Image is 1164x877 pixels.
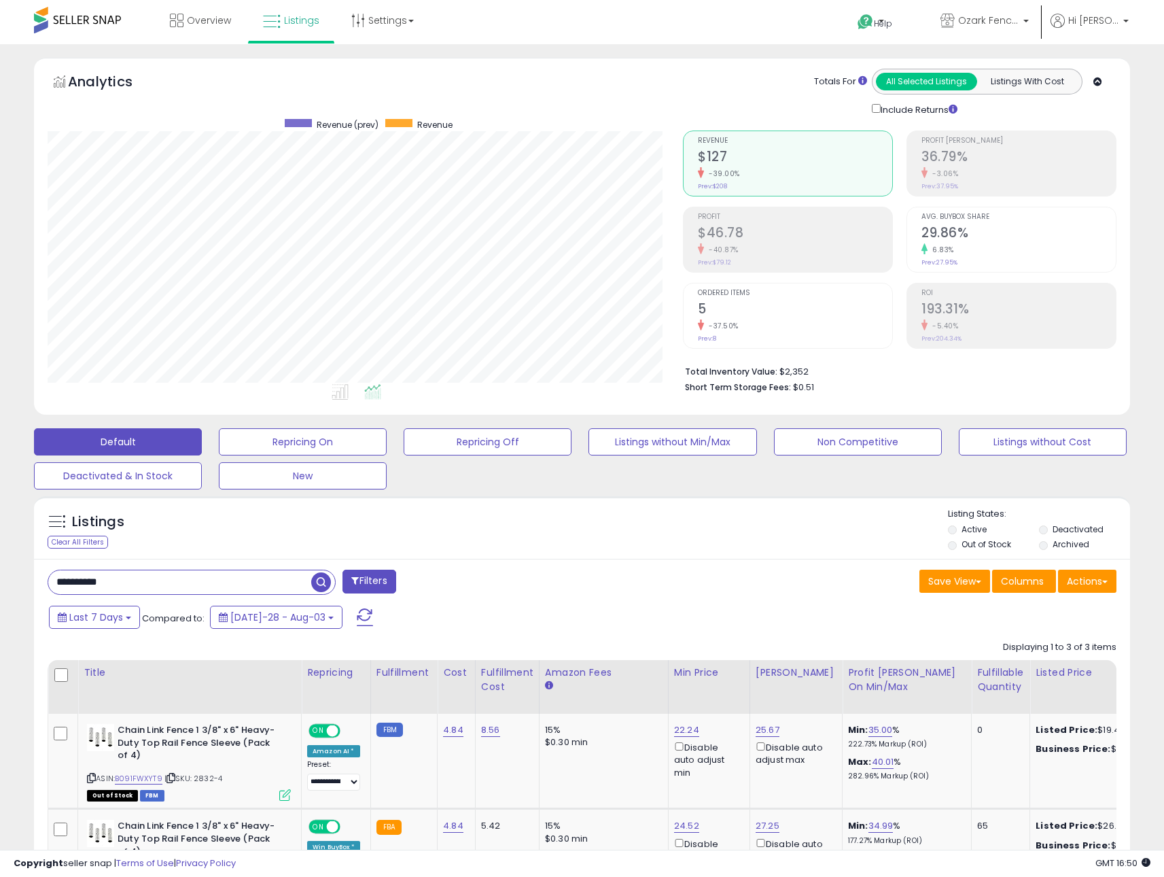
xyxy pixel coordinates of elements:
span: Ozark Fence & Supply [958,14,1019,27]
img: 41TSgjfAK-L._SL40_.jpg [87,820,114,847]
div: 15% [545,724,658,736]
small: FBM [376,723,403,737]
label: Deactivated [1053,523,1104,535]
div: Fulfillable Quantity [977,666,1024,694]
div: Title [84,666,296,680]
span: OFF [338,821,360,833]
span: Help [874,18,892,29]
span: Hi [PERSON_NAME] [1068,14,1119,27]
b: Min: [848,819,868,832]
p: 222.73% Markup (ROI) [848,740,961,749]
b: Listed Price: [1036,723,1097,736]
a: 22.24 [674,723,699,737]
div: Preset: [307,760,360,791]
div: 15% [545,820,658,832]
span: Overview [187,14,231,27]
a: Hi [PERSON_NAME] [1051,14,1129,44]
div: Amazon Fees [545,666,663,680]
b: Total Inventory Value: [685,366,777,377]
button: New [219,462,387,489]
h5: Listings [72,513,124,532]
div: $19.42 [1036,724,1148,736]
b: Chain Link Fence 1 3/8" x 6" Heavy-Duty Top Rail Fence Sleeve (Pack of 4) [118,724,283,766]
a: Terms of Use [116,857,174,870]
div: Totals For [814,75,867,88]
div: Win BuyBox * [307,841,360,853]
div: 0 [977,724,1019,736]
a: 24.52 [674,819,699,833]
b: Min: [848,723,868,736]
div: seller snap | | [14,857,236,870]
a: 27.25 [756,819,779,833]
div: Min Price [674,666,744,680]
small: Prev: 27.95% [921,258,957,266]
button: Listings With Cost [976,73,1078,90]
span: OFF [338,725,360,737]
button: Repricing On [219,428,387,455]
div: % [848,756,961,781]
div: Disable auto adjust min [674,836,739,876]
span: ON [310,725,327,737]
span: Profit [698,213,892,221]
span: Profit [PERSON_NAME] [921,137,1116,145]
div: Profit [PERSON_NAME] on Min/Max [848,666,966,694]
span: FBM [140,790,164,802]
a: B091FWXYT9 [115,773,162,785]
a: 4.84 [443,819,463,833]
div: ASIN: [87,724,291,799]
span: Listings [284,14,319,27]
span: Revenue [698,137,892,145]
p: 282.96% Markup (ROI) [848,772,961,781]
b: Short Term Storage Fees: [685,381,791,393]
label: Archived [1053,538,1089,550]
li: $2,352 [685,362,1106,379]
button: [DATE]-28 - Aug-03 [210,606,342,629]
b: Reduced Prof. Rng. [545,848,634,859]
div: Disable auto adjust min [674,740,739,779]
small: Prev: 37.95% [921,182,958,190]
img: 41TSgjfAK-L._SL40_.jpg [87,724,114,751]
button: Listings without Min/Max [588,428,756,455]
button: Last 7 Days [49,606,140,629]
small: -37.50% [704,321,739,331]
b: Business Price: [1036,839,1110,852]
strong: Copyright [14,857,63,870]
a: 40.01 [872,755,894,769]
small: Prev: $79.12 [698,258,731,266]
div: [PERSON_NAME] [756,666,836,680]
span: Compared to: [142,612,205,625]
button: Save View [919,570,990,593]
div: Fulfillment Cost [481,666,533,694]
span: Columns [1001,574,1044,588]
small: Prev: 204.34% [921,334,962,343]
div: $24.57 [1036,840,1148,852]
div: Cost [443,666,470,680]
button: Actions [1058,570,1116,593]
span: ON [310,821,327,833]
button: Deactivated & In Stock [34,462,202,489]
span: 2025-08-11 16:50 GMT [1095,857,1150,870]
b: Listed Price: [1036,819,1097,832]
h2: $127 [698,149,892,167]
small: Prev: 8 [698,334,716,343]
span: All listings that are currently out of stock and unavailable for purchase on Amazon [87,790,138,802]
button: Listings without Cost [959,428,1127,455]
span: ROI [921,290,1116,297]
span: $0.51 [793,381,814,394]
div: Listed Price [1036,666,1153,680]
a: Help [847,3,919,44]
small: -40.87% [704,245,739,255]
b: Chain Link Fence 1 3/8" x 6" Heavy-Duty Top Rail Fence Sleeve (Pack of 4) [118,820,283,861]
div: $19.42 [1036,743,1148,755]
div: 5.42 [481,820,529,832]
div: Amazon AI * [307,745,360,757]
label: Out of Stock [962,538,1011,550]
div: % [848,820,961,845]
th: The percentage added to the cost of goods (COGS) that forms the calculator for Min & Max prices. [843,660,972,714]
div: 65 [977,820,1019,832]
button: Columns [992,570,1056,593]
div: Disable auto adjust max [756,836,832,863]
div: $0.30 min [545,736,658,749]
h2: 5 [698,301,892,320]
a: 8.56 [481,723,500,737]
